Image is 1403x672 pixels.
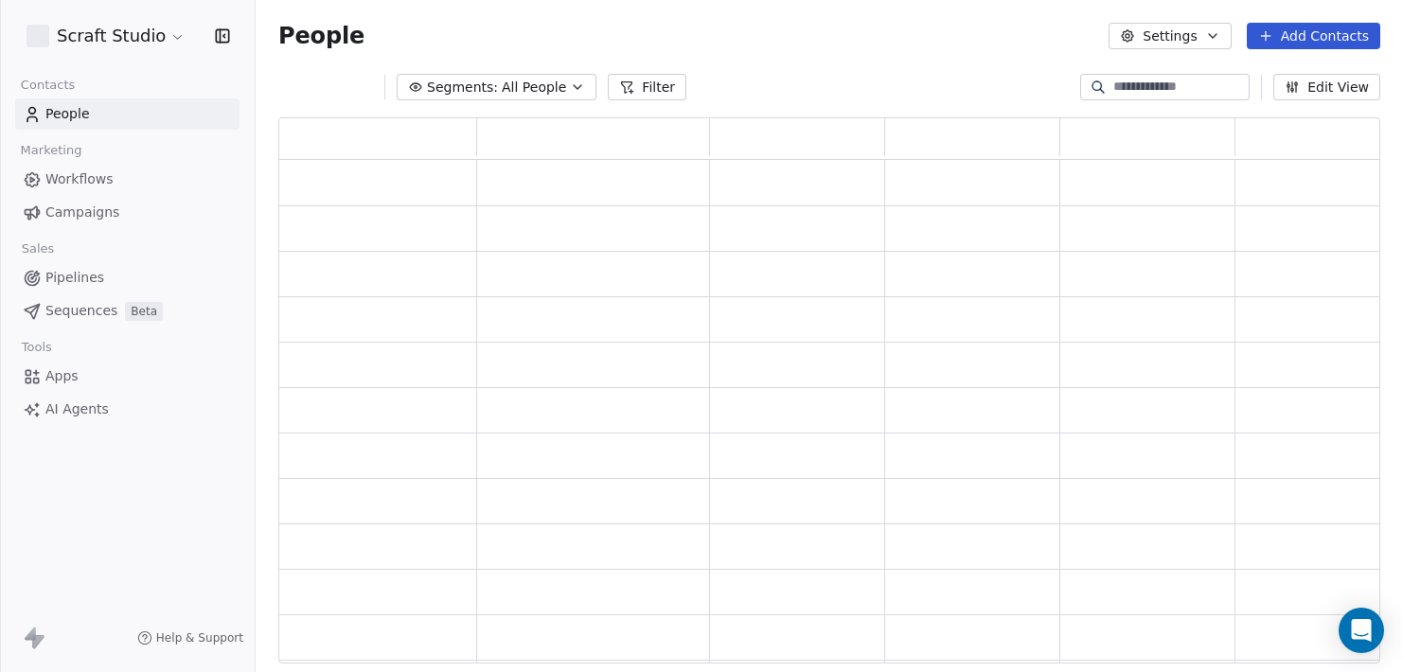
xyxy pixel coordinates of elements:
[1247,23,1380,49] button: Add Contacts
[156,630,243,645] span: Help & Support
[15,295,240,327] a: SequencesBeta
[137,630,243,645] a: Help & Support
[45,268,104,288] span: Pipelines
[502,78,566,97] span: All People
[15,197,240,228] a: Campaigns
[45,104,90,124] span: People
[45,399,109,419] span: AI Agents
[12,71,83,99] span: Contacts
[13,333,60,362] span: Tools
[45,203,119,222] span: Campaigns
[1339,608,1384,653] div: Open Intercom Messenger
[1109,23,1231,49] button: Settings
[427,78,498,97] span: Segments:
[57,24,166,48] span: Scraft Studio
[45,366,79,386] span: Apps
[23,20,189,52] button: Scraft Studio
[15,98,240,130] a: People
[13,235,62,263] span: Sales
[15,164,240,195] a: Workflows
[278,22,364,50] span: People
[45,169,114,189] span: Workflows
[125,302,163,321] span: Beta
[15,262,240,293] a: Pipelines
[12,136,90,165] span: Marketing
[45,301,117,321] span: Sequences
[15,394,240,425] a: AI Agents
[608,74,686,100] button: Filter
[1273,74,1380,100] button: Edit View
[15,361,240,392] a: Apps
